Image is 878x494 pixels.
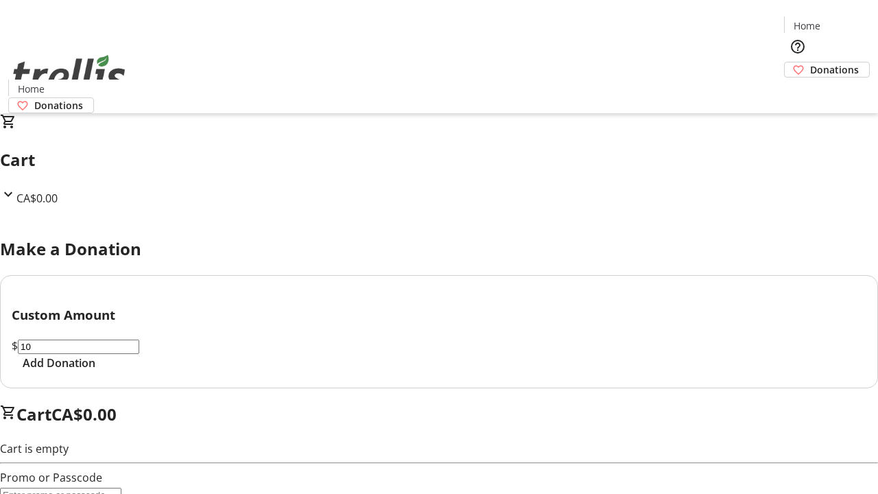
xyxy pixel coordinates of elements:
a: Home [785,19,829,33]
span: CA$0.00 [16,191,58,206]
img: Orient E2E Organization sZTEsz5ByT's Logo [8,40,130,108]
span: Donations [34,98,83,113]
a: Donations [784,62,870,78]
h3: Custom Amount [12,305,866,325]
span: $ [12,338,18,353]
span: Home [794,19,820,33]
span: Add Donation [23,355,95,371]
button: Cart [784,78,811,105]
span: Home [18,82,45,96]
button: Help [784,33,811,60]
a: Donations [8,97,94,113]
button: Add Donation [12,355,106,371]
span: Donations [810,62,859,77]
a: Home [9,82,53,96]
input: Donation Amount [18,340,139,354]
span: CA$0.00 [51,403,117,425]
